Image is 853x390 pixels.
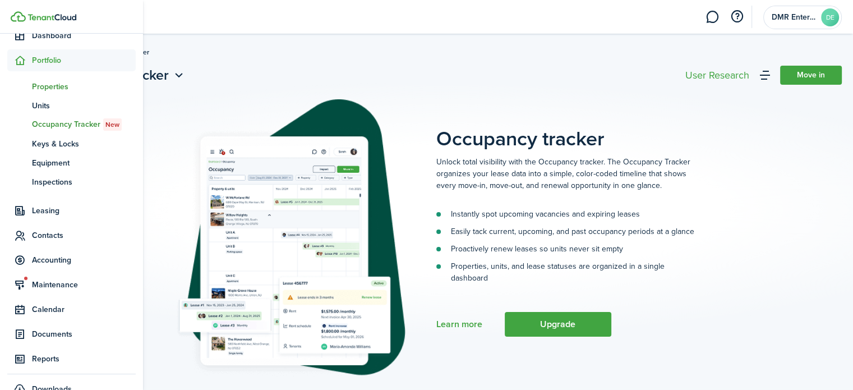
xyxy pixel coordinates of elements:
span: Calendar [32,304,136,315]
span: Accounting [32,254,136,266]
img: TenantCloud [27,14,76,21]
span: Equipment [32,157,136,169]
span: DMR Enterprises, LLC [772,13,817,21]
span: Occupancy Tracker [32,118,136,131]
placeholder-page-title: Occupancy tracker [436,99,842,150]
a: Move in [780,66,842,85]
span: New [105,120,119,130]
avatar-text: DE [821,8,839,26]
li: Easily tack current, upcoming, and past occupancy periods at a glance [436,226,694,237]
span: Documents [32,328,136,340]
a: Units [7,96,136,115]
span: Contacts [32,230,136,241]
li: Proactively renew leases so units never sit empty [436,243,694,255]
span: Units [32,100,136,112]
img: TenantCloud [11,11,26,22]
span: Reports [32,353,136,365]
div: User Research [685,70,749,80]
span: Leasing [32,205,136,217]
li: Instantly spot upcoming vacancies and expiring leases [436,208,694,220]
span: Inspections [32,176,136,188]
span: Dashboard [32,30,136,42]
span: Properties [32,81,136,93]
a: Inspections [7,172,136,191]
a: Dashboard [7,25,136,47]
a: Learn more [436,319,482,329]
button: Open resource center [727,7,746,26]
a: Occupancy TrackerNew [7,115,136,134]
span: Keys & Locks [32,138,136,150]
a: Keys & Locks [7,134,136,153]
a: Properties [7,77,136,96]
a: Reports [7,348,136,370]
span: Portfolio [32,54,136,66]
span: Maintenance [32,279,136,291]
li: Properties, units, and lease statuses are organized in a single dashboard [436,260,694,284]
button: User Research [683,67,752,83]
img: Subscription stub [176,99,405,377]
a: Equipment [7,153,136,172]
a: Messaging [702,3,723,31]
p: Unlock total visibility with the Occupancy tracker. The Occupancy Tracker organizes your lease da... [436,156,694,191]
button: Upgrade [505,312,611,337]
